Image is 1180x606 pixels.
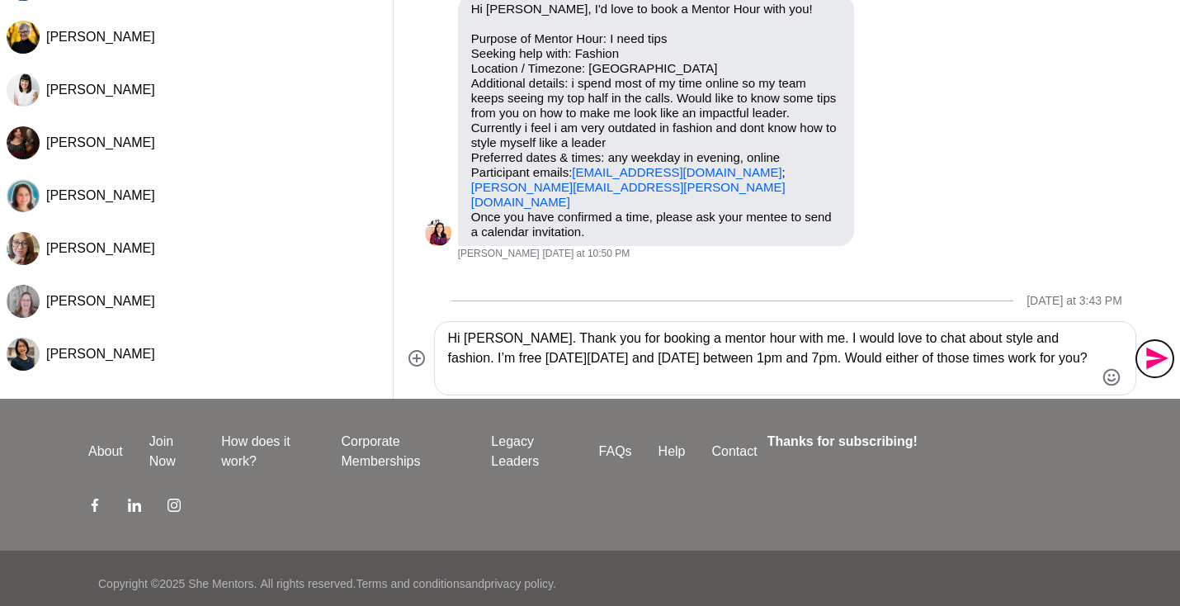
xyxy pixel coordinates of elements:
[328,432,478,471] a: Corporate Memberships
[7,285,40,318] div: Anne-Marije Bussink
[46,30,155,44] span: [PERSON_NAME]
[46,188,155,202] span: [PERSON_NAME]
[46,294,155,308] span: [PERSON_NAME]
[46,83,155,97] span: [PERSON_NAME]
[7,232,40,265] div: Courtney McCloud
[471,210,841,239] p: Once you have confirmed a time, please ask your mentee to send a calendar invitation.
[471,2,841,17] p: Hi [PERSON_NAME], I'd love to book a Mentor Hour with you!
[458,248,540,261] span: [PERSON_NAME]
[484,577,553,590] a: privacy policy
[471,180,786,209] a: [PERSON_NAME][EMAIL_ADDRESS][PERSON_NAME][DOMAIN_NAME]
[46,135,155,149] span: [PERSON_NAME]
[448,329,1095,388] textarea: Type your message
[7,73,40,107] img: H
[208,432,328,471] a: How does it work?
[767,432,1082,452] h4: Thanks for subscribing!
[7,126,40,159] div: Melissa Rodda
[46,241,155,255] span: [PERSON_NAME]
[478,432,585,471] a: Legacy Leaders
[260,575,555,593] p: All rights reserved. and .
[572,165,781,179] a: [EMAIL_ADDRESS][DOMAIN_NAME]
[7,179,40,212] img: L
[168,498,181,518] a: Instagram
[7,232,40,265] img: C
[471,31,841,210] p: Purpose of Mentor Hour: I need tips Seeking help with: Fashion Location / Timezone: [GEOGRAPHIC_D...
[1136,340,1173,377] button: Send
[7,179,40,212] div: Lily Rudolph
[88,498,101,518] a: Facebook
[425,220,451,246] img: D
[46,347,155,361] span: [PERSON_NAME]
[7,126,40,159] img: M
[7,338,40,371] div: Michelle Nguyen
[128,498,141,518] a: LinkedIn
[136,432,208,471] a: Join Now
[75,442,136,462] a: About
[356,577,465,590] a: Terms and conditions
[586,442,645,462] a: FAQs
[7,73,40,107] div: Hayley Robertson
[7,21,40,54] img: T
[7,21,40,54] div: Tam Jones
[425,220,451,246] div: Diana Philip
[98,575,257,593] p: Copyright © 2025 She Mentors .
[7,338,40,371] img: M
[7,285,40,318] img: A
[645,442,699,462] a: Help
[1027,294,1122,308] div: [DATE] at 3:43 PM
[699,442,771,462] a: Contact
[542,248,630,261] time: 2025-09-15T12:50:40.749Z
[1102,367,1121,387] button: Emoji picker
